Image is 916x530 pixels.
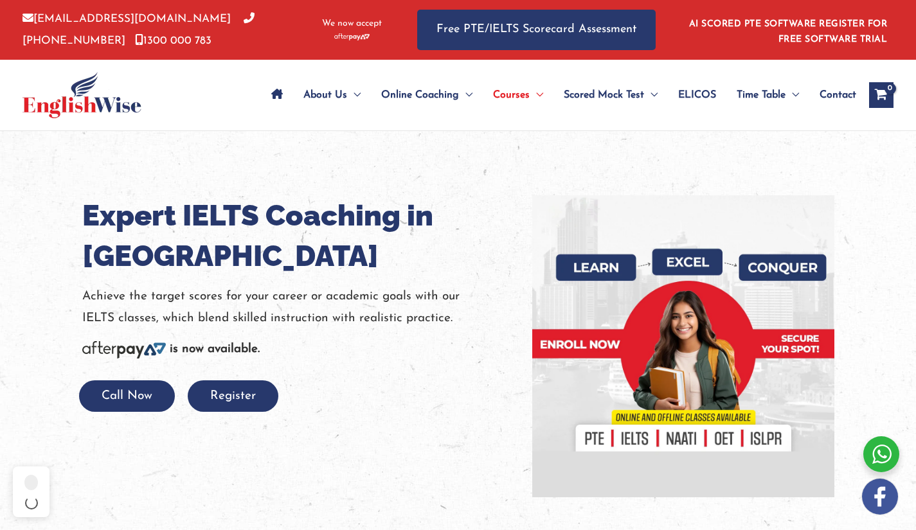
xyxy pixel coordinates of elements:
[22,13,231,24] a: [EMAIL_ADDRESS][DOMAIN_NAME]
[303,73,347,118] span: About Us
[681,9,894,51] aside: Header Widget 1
[82,341,166,358] img: Afterpay-Logo
[22,13,255,46] a: [PHONE_NUMBER]
[869,82,894,108] a: View Shopping Cart, empty
[530,73,543,118] span: Menu Toggle
[564,73,644,118] span: Scored Mock Test
[135,35,211,46] a: 1300 000 783
[170,343,260,355] b: is now available.
[689,19,888,44] a: AI SCORED PTE SOFTWARE REGISTER FOR FREE SOFTWARE TRIAL
[483,73,553,118] a: CoursesMenu Toggle
[347,73,361,118] span: Menu Toggle
[820,73,856,118] span: Contact
[22,72,141,118] img: cropped-ew-logo
[459,73,472,118] span: Menu Toggle
[862,479,898,515] img: white-facebook.png
[79,380,175,412] button: Call Now
[293,73,371,118] a: About UsMenu Toggle
[381,73,459,118] span: Online Coaching
[261,73,856,118] nav: Site Navigation: Main Menu
[644,73,658,118] span: Menu Toggle
[553,73,668,118] a: Scored Mock TestMenu Toggle
[82,195,513,276] h1: Expert IELTS Coaching in [GEOGRAPHIC_DATA]
[334,33,370,40] img: Afterpay-Logo
[737,73,786,118] span: Time Table
[786,73,799,118] span: Menu Toggle
[371,73,483,118] a: Online CoachingMenu Toggle
[668,73,726,118] a: ELICOS
[82,286,513,329] p: Achieve the target scores for your career or academic goals with our IELTS classes, which blend s...
[188,390,278,402] a: Register
[322,17,382,30] span: We now accept
[79,390,175,402] a: Call Now
[417,10,656,50] a: Free PTE/IELTS Scorecard Assessment
[726,73,809,118] a: Time TableMenu Toggle
[678,73,716,118] span: ELICOS
[493,73,530,118] span: Courses
[188,380,278,412] button: Register
[809,73,856,118] a: Contact
[532,195,834,497] img: banner-new-img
